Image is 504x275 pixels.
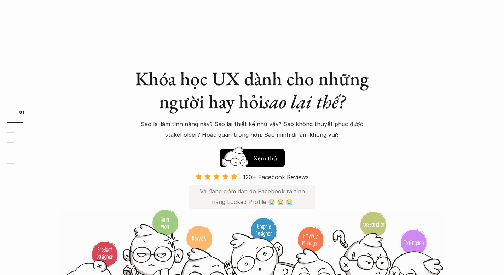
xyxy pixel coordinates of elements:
[189,173,315,209] a: 120+ Facebook ReviewsVà đang giảm dần do Facebook ra tính năng Locked Profile 😭 😭 😭
[253,153,277,163] h5: Xem thử
[128,67,376,113] h1: Khóa học UX dành cho những người hay hỏi
[263,89,345,114] em: sao lại thế?
[220,145,285,167] a: Xem thử
[196,186,308,207] p: Và đang giảm dần do Facebook ra tính năng Locked Profile 😭 😭 😭
[243,172,309,182] p: 120+ Facebook Reviews
[7,108,41,116] a: 01
[19,109,24,114] strong: 01
[128,119,376,140] p: Sao lại làm tính năng này? Sao lại thiết kế như vậy? Sao không thuyết phục được stakeholder? Hoặc...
